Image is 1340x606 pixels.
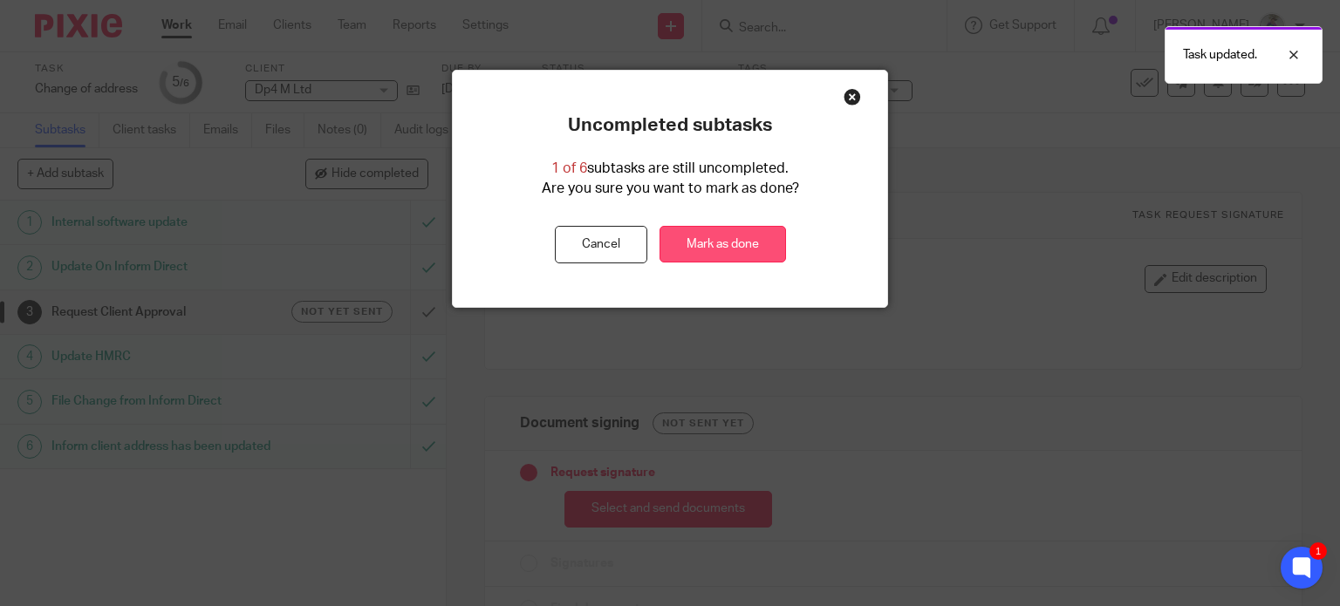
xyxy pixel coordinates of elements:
[660,226,786,263] a: Mark as done
[844,88,861,106] div: Close this dialog window
[551,161,587,175] span: 1 of 6
[542,179,799,199] p: Are you sure you want to mark as done?
[568,114,772,137] p: Uncompleted subtasks
[555,226,647,263] button: Cancel
[1309,542,1327,560] div: 1
[1183,46,1257,64] p: Task updated.
[551,159,789,179] p: subtasks are still uncompleted.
